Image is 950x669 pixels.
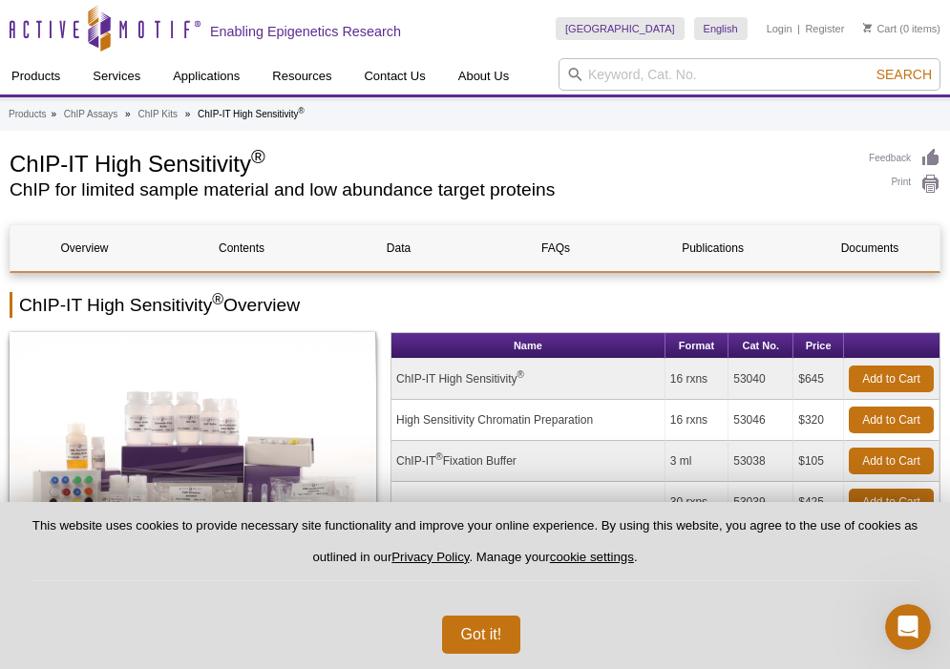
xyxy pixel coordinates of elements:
[161,58,251,94] a: Applications
[793,359,844,400] td: $645
[198,109,305,119] li: ChIP-IT High Sensitivity
[793,400,844,441] td: $320
[869,174,940,195] a: Print
[212,291,223,307] sup: ®
[728,333,793,359] th: Cat No.
[391,359,665,400] td: ChIP-IT High Sensitivity
[639,225,787,271] a: Publications
[863,22,897,35] a: Cart
[849,407,934,433] a: Add to Cart
[665,333,729,359] th: Format
[325,225,473,271] a: Data
[665,359,729,400] td: 16 rxns
[51,109,56,119] li: »
[793,482,844,523] td: $425
[352,58,436,94] a: Contact Us
[442,616,521,654] button: Got it!
[863,23,872,32] img: Your Cart
[298,106,304,115] sup: ®
[797,17,800,40] li: |
[81,58,152,94] a: Services
[251,146,265,167] sup: ®
[391,482,665,564] td: Protein G Agarose Columns
[435,451,442,462] sup: ®
[849,448,934,474] a: Add to Cart
[665,441,729,482] td: 3 ml
[261,58,343,94] a: Resources
[482,225,630,271] a: FAQs
[767,22,792,35] a: Login
[137,106,178,123] a: ChIP Kits
[168,225,316,271] a: Contents
[10,181,850,199] h2: ChIP for limited sample material and low abundance target proteins
[64,106,118,123] a: ChIP Assays
[550,550,634,564] button: cookie settings
[559,58,940,91] input: Keyword, Cat. No.
[871,66,938,83] button: Search
[849,489,934,515] a: Add to Cart
[517,369,524,380] sup: ®
[863,17,940,40] li: (0 items)
[796,225,944,271] a: Documents
[885,604,931,650] iframe: Intercom live chat
[793,333,844,359] th: Price
[694,17,748,40] a: English
[11,225,158,271] a: Overview
[10,332,376,576] img: ChIP-IT High Sensitivity Kit
[869,148,940,169] a: Feedback
[185,109,191,119] li: »
[391,400,665,441] td: High Sensitivity Chromatin Preparation
[728,400,793,441] td: 53046
[728,359,793,400] td: 53040
[31,517,919,581] p: This website uses cookies to provide necessary site functionality and improve your online experie...
[728,482,793,523] td: 53039
[849,366,934,392] a: Add to Cart
[728,441,793,482] td: 53038
[447,58,520,94] a: About Us
[805,22,844,35] a: Register
[10,292,940,318] h2: ChIP-IT High Sensitivity Overview
[665,482,729,523] td: 30 rxns
[210,23,401,40] h2: Enabling Epigenetics Research
[391,550,469,564] a: Privacy Policy
[793,441,844,482] td: $105
[665,400,729,441] td: 16 rxns
[9,106,46,123] a: Products
[556,17,685,40] a: [GEOGRAPHIC_DATA]
[125,109,131,119] li: »
[391,441,665,482] td: ChIP-IT Fixation Buffer
[876,67,932,82] span: Search
[10,148,850,177] h1: ChIP-IT High Sensitivity
[391,333,665,359] th: Name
